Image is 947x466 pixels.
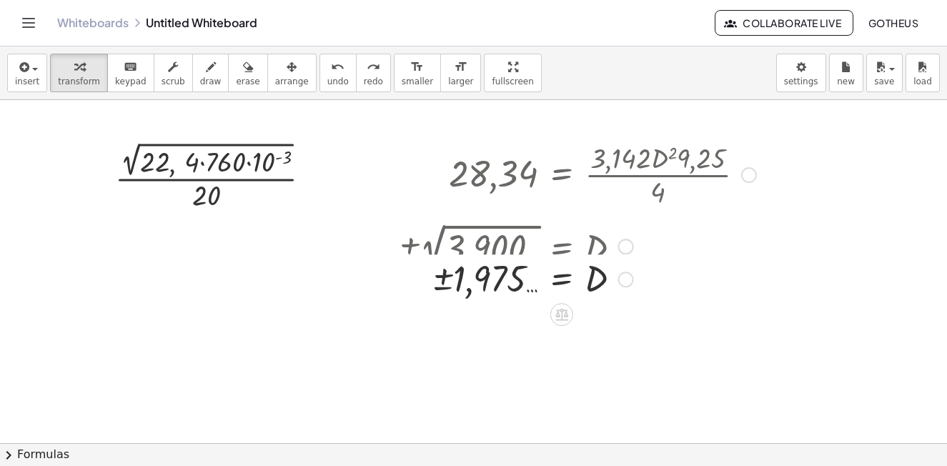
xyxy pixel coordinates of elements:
[364,76,383,86] span: redo
[440,54,481,92] button: format_sizelarger
[868,16,918,29] span: Gotheus
[228,54,267,92] button: erase
[319,54,357,92] button: undoundo
[856,10,930,36] button: Gotheus
[410,59,424,76] i: format_size
[492,76,533,86] span: fullscreen
[124,59,137,76] i: keyboard
[267,54,317,92] button: arrange
[7,54,47,92] button: insert
[57,16,129,30] a: Whiteboards
[356,54,391,92] button: redoredo
[829,54,863,92] button: new
[484,54,541,92] button: fullscreen
[275,76,309,86] span: arrange
[50,54,108,92] button: transform
[115,76,147,86] span: keypad
[454,59,467,76] i: format_size
[906,54,940,92] button: load
[837,76,855,86] span: new
[727,16,841,29] span: Collaborate Live
[448,76,473,86] span: larger
[15,76,39,86] span: insert
[200,76,222,86] span: draw
[402,76,433,86] span: smaller
[327,76,349,86] span: undo
[162,76,185,86] span: scrub
[913,76,932,86] span: load
[58,76,100,86] span: transform
[784,76,818,86] span: settings
[550,303,573,326] div: Apply the same math to both sides of the equation
[331,59,344,76] i: undo
[776,54,826,92] button: settings
[107,54,154,92] button: keyboardkeypad
[394,54,441,92] button: format_sizesmaller
[236,76,259,86] span: erase
[874,76,894,86] span: save
[367,59,380,76] i: redo
[17,11,40,34] button: Toggle navigation
[715,10,853,36] button: Collaborate Live
[866,54,903,92] button: save
[192,54,229,92] button: draw
[154,54,193,92] button: scrub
